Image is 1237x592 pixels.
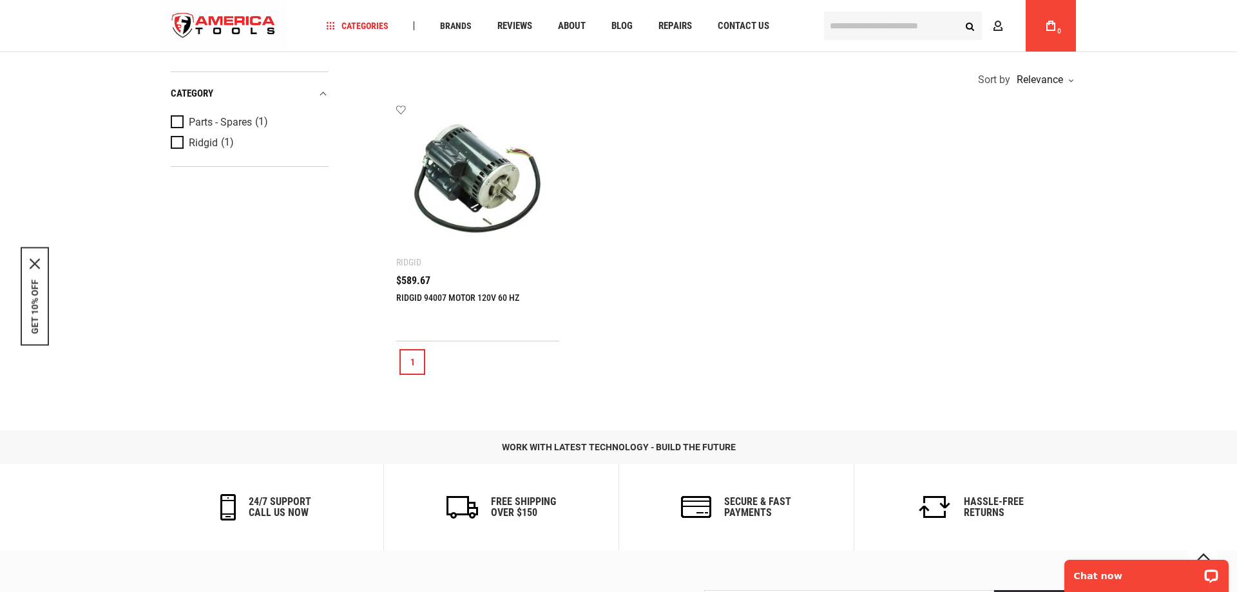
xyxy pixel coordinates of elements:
span: Reviews [497,21,532,31]
img: RIDGID 94007 MOTOR 120V 60 HZ [409,117,546,254]
span: Repairs [658,21,692,31]
h6: Free Shipping Over $150 [491,496,556,519]
span: Ridgid [189,137,218,149]
h6: secure & fast payments [724,496,791,519]
h6: Hassle-Free Returns [964,496,1024,519]
a: Ridgid (1) [171,136,325,150]
a: Brands [434,17,477,35]
span: Blog [611,21,633,31]
button: Search [957,14,982,38]
span: 0 [1057,28,1061,35]
a: Reviews [492,17,538,35]
a: Blog [606,17,638,35]
span: About [558,21,586,31]
a: 1 [399,349,425,375]
span: Sort by [978,75,1010,85]
a: Parts - Spares (1) [171,115,325,129]
span: (1) [221,137,234,148]
a: About [552,17,591,35]
button: GET 10% OFF [30,279,40,334]
span: Parts - Spares [189,117,252,128]
div: Relevance [1013,75,1073,85]
span: Brands [440,21,472,30]
a: store logo [161,2,286,50]
button: Close [30,258,40,269]
iframe: LiveChat chat widget [1056,551,1237,592]
span: Categories [327,21,388,30]
div: Product Filters [171,72,329,167]
a: RIDGID 94007 MOTOR 120V 60 HZ [396,292,519,303]
a: Categories [321,17,394,35]
div: category [171,85,329,102]
div: Ridgid [396,257,421,267]
span: $589.67 [396,276,430,286]
svg: close icon [30,258,40,269]
span: Contact Us [718,21,769,31]
h6: 24/7 support call us now [249,496,311,519]
a: Repairs [653,17,698,35]
img: America Tools [161,2,286,50]
span: (1) [255,117,268,128]
a: Contact Us [712,17,775,35]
